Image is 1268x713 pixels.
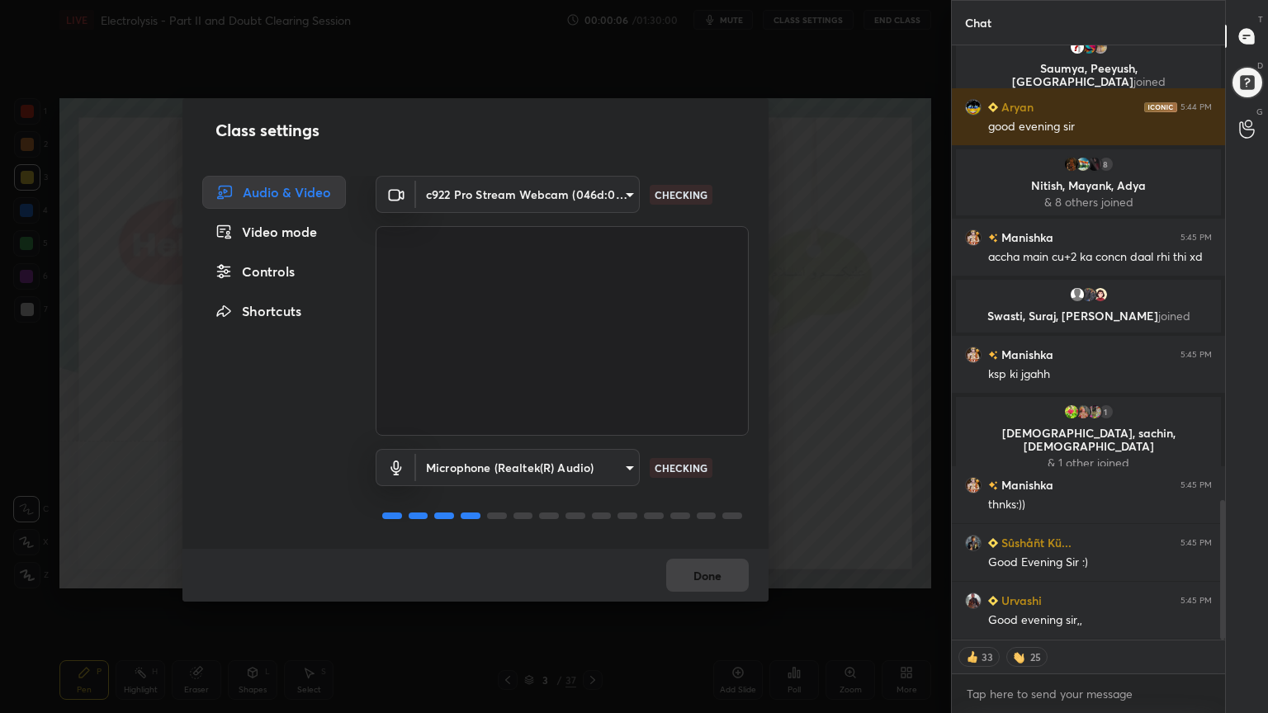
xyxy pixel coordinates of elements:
[416,176,640,213] div: c922 Pro Stream Webcam (046d:085c)
[988,351,998,360] img: no-rating-badge.077c3623.svg
[988,596,998,606] img: Learner_Badge_beginner_1_8b307cf2a0.svg
[966,179,1211,192] p: Nitish, Mayank, Adya
[966,309,1211,323] p: Swasti, Suraj, [PERSON_NAME]
[655,460,707,475] p: CHECKING
[965,347,982,363] img: bca15d61352948e1b8afc1a10197fa0e.jpg
[966,196,1211,209] p: & 8 others joined
[1257,59,1263,72] p: D
[1180,233,1212,243] div: 5:45 PM
[1063,156,1080,172] img: 274d992c763e4759b63e80f999ebdb8c.jpg
[1180,538,1212,548] div: 5:45 PM
[1086,156,1103,172] img: 1d0b27d2d6544c6a8724f30b8f9bd55a.jpg
[1081,39,1097,55] img: ba032983ff9d4a4288ba2864ac9d3d12.jpg
[202,295,346,328] div: Shortcuts
[965,229,982,246] img: bca15d61352948e1b8afc1a10197fa0e.jpg
[1180,596,1212,606] div: 5:45 PM
[1256,106,1263,118] p: G
[1258,13,1263,26] p: T
[202,215,346,248] div: Video mode
[202,255,346,288] div: Controls
[1180,102,1212,112] div: 5:44 PM
[988,481,998,490] img: no-rating-badge.077c3623.svg
[1180,350,1212,360] div: 5:45 PM
[964,649,981,665] img: thumbs_up.png
[988,612,1212,629] div: Good evening sir,,
[965,99,982,116] img: 0976e5a523294a4dac2865dbd6889224.png
[1012,649,1029,665] img: waving_hand.png
[1158,308,1190,323] span: joined
[1098,156,1114,172] div: 8
[202,176,346,209] div: Audio & Video
[952,45,1225,640] div: grid
[1092,286,1109,303] img: 91786987_77EB8FD9-6ECC-459E-9884-8875AC3DAE1F.png
[998,98,1034,116] h6: Aryan
[1075,404,1091,420] img: 065af00f55dc4b54b8f9d13352ebf31a.jpg
[1063,404,1080,420] img: ccdfa2af633445778e23fea9b5111fd4.jpg
[988,102,998,112] img: Learner_Badge_beginner_1_8b307cf2a0.svg
[988,366,1212,383] div: ksp ki jgahh
[215,118,319,143] h2: Class settings
[1133,73,1166,89] span: joined
[1069,39,1086,55] img: 26bde28d75894e2490c4060cd811b467.jpg
[988,538,998,548] img: Learner_Badge_beginner_1_8b307cf2a0.svg
[988,119,1212,135] div: good evening sir
[988,497,1212,513] div: thnks:))
[965,535,982,551] img: 48885ae0e3d849ce98d572338cb7cf35.jpg
[988,234,998,243] img: no-rating-badge.077c3623.svg
[988,249,1212,266] div: accha main cu+2 ka concn daal rhi thi xd
[998,592,1042,609] h6: Urvashi
[998,346,1053,363] h6: Manishka
[1086,404,1103,420] img: 6c69b65df0d44d9380804677e90125cd.jpg
[1075,156,1091,172] img: 1f3f8f84f20649c1b763be178cd2ef16.jpg
[988,555,1212,571] div: Good Evening Sir :)
[1144,102,1177,112] img: iconic-dark.1390631f.png
[1180,480,1212,490] div: 5:45 PM
[981,650,994,663] div: 33
[965,593,982,609] img: 9b1ce4a9bf594d8487941d6f2d892340.png
[1081,286,1097,303] img: d3baf4c798f643a8b1c0632b1a3cb241.jpg
[416,449,640,486] div: c922 Pro Stream Webcam (046d:085c)
[1098,404,1114,420] div: 1
[965,477,982,493] img: bca15d61352948e1b8afc1a10197fa0e.jpg
[998,534,1072,551] h6: Sûshåñt Kü...
[1092,39,1109,55] img: 3afb394ea4a54ff69b1ab2851b30bfc7.jpg
[655,187,707,202] p: CHECKING
[1029,650,1042,663] div: 25
[1069,286,1086,303] img: default.png
[952,1,1005,45] p: Chat
[998,476,1053,493] h6: Manishka
[966,62,1211,88] p: Saumya, Peeyush, [GEOGRAPHIC_DATA]
[966,456,1211,470] p: & 1 other joined
[966,427,1211,453] p: [DEMOGRAPHIC_DATA], sachin, [DEMOGRAPHIC_DATA]
[998,229,1053,246] h6: Manishka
